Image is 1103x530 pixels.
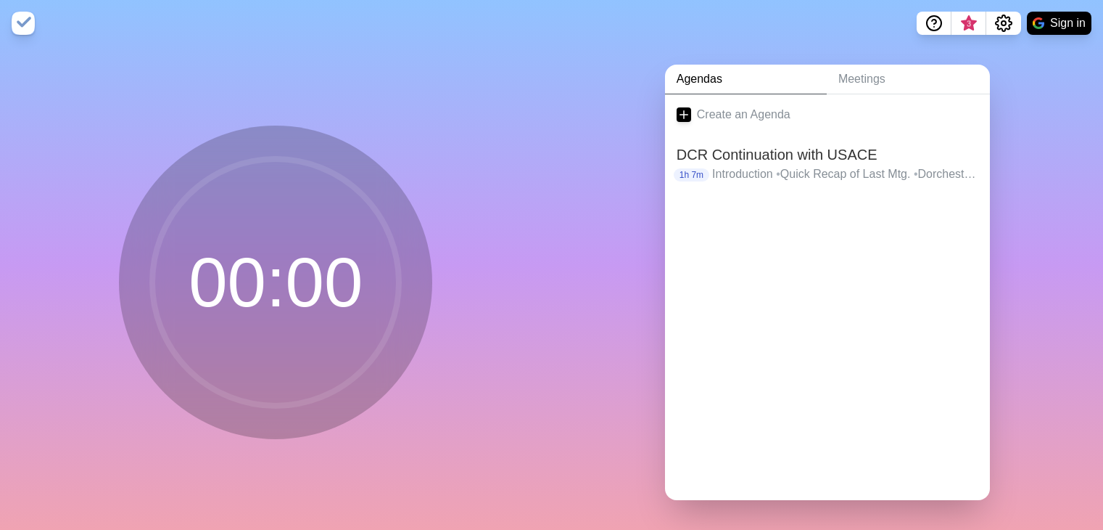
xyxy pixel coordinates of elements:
[963,18,975,30] span: 3
[665,94,990,135] a: Create an Agenda
[677,144,978,166] h2: DCR Continuation with USACE
[1033,17,1044,29] img: google logo
[776,168,780,180] span: •
[917,12,951,35] button: Help
[1027,12,1091,35] button: Sign in
[12,12,35,35] img: timeblocks logo
[914,168,918,180] span: •
[665,65,827,94] a: Agendas
[951,12,986,35] button: What’s new
[712,166,978,183] p: Introduction Quick Recap of Last Mtg. Dorchester Alignment [GEOGRAPHIC_DATA] Action Items/Next Steps
[827,65,990,94] a: Meetings
[674,168,709,182] p: 1h 7m
[986,12,1021,35] button: Settings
